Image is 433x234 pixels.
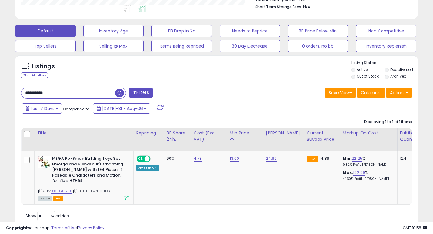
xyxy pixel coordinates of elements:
[136,130,161,136] div: Repricing
[403,225,427,231] span: 2025-08-17 10:58 GMT
[230,130,261,136] div: Min Price
[22,103,62,114] button: Last 7 Days
[361,90,380,96] span: Columns
[220,40,280,52] button: 30 Day Decrease
[136,165,159,171] div: Amazon AI *
[51,189,72,194] a: B0CB6H1VSX
[357,88,385,98] button: Columns
[357,74,379,79] label: Out of Stock
[353,170,365,176] a: 192.99
[343,163,393,167] p: 9.82% Profit [PERSON_NAME]
[343,155,352,161] b: Min:
[63,106,91,112] span: Compared to:
[129,88,152,98] button: Filters
[390,67,413,72] label: Deactivated
[288,25,349,37] button: BB Price Below Min
[307,130,338,143] div: Current Buybox Price
[303,4,310,10] span: N/A
[38,156,51,168] img: 51RYIdS6j8L._SL40_.jpg
[6,225,104,231] div: seller snap | |
[150,156,159,162] span: OFF
[72,189,110,193] span: | SKU: KP-F4IN-0UHG
[356,40,416,52] button: Inventory Replenish
[255,4,302,9] b: Short Term Storage Fees:
[352,155,362,162] a: 22.25
[319,155,329,161] span: 14.86
[52,156,125,185] b: MEGA Pok?mon Building Toys Set Emolga and Bulbasaur's Charming [PERSON_NAME] with 194 Pieces, 2 P...
[102,106,143,112] span: [DATE]-31 - Aug-06
[137,156,145,162] span: ON
[31,106,54,112] span: Last 7 Days
[230,155,239,162] a: 13.00
[266,155,277,162] a: 24.99
[400,156,419,161] div: 124
[151,25,212,37] button: BB Drop in 7d
[93,103,150,114] button: [DATE]-31 - Aug-06
[15,25,76,37] button: Default
[390,74,407,79] label: Archived
[356,25,416,37] button: Non Competitive
[32,62,55,71] h5: Listings
[288,40,349,52] button: 0 orders, no bb
[357,67,368,72] label: Active
[194,155,202,162] a: 4.78
[167,156,186,161] div: 60%
[26,213,69,219] span: Show: entries
[38,196,52,201] span: All listings currently available for purchase on Amazon
[343,170,353,175] b: Max:
[15,40,76,52] button: Top Sellers
[53,196,63,201] span: FBA
[167,130,189,143] div: BB Share 24h.
[325,88,356,98] button: Save View
[400,130,421,143] div: Fulfillable Quantity
[83,40,144,52] button: Selling @ Max
[83,25,144,37] button: Inventory Age
[351,60,418,66] p: Listing States:
[343,170,393,181] div: %
[266,130,302,136] div: [PERSON_NAME]
[364,119,412,125] div: Displaying 1 to 1 of 1 items
[343,156,393,167] div: %
[51,225,77,231] a: Terms of Use
[38,156,129,200] div: ASIN:
[6,225,28,231] strong: Copyright
[151,40,212,52] button: Items Being Repriced
[340,128,397,151] th: The percentage added to the cost of goods (COGS) that forms the calculator for Min & Max prices.
[386,88,412,98] button: Actions
[78,225,104,231] a: Privacy Policy
[343,177,393,181] p: 44.30% Profit [PERSON_NAME]
[220,25,280,37] button: Needs to Reprice
[194,130,225,143] div: Cost (Exc. VAT)
[21,72,48,78] div: Clear All Filters
[37,130,131,136] div: Title
[343,130,395,136] div: Markup on Cost
[307,156,318,162] small: FBA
